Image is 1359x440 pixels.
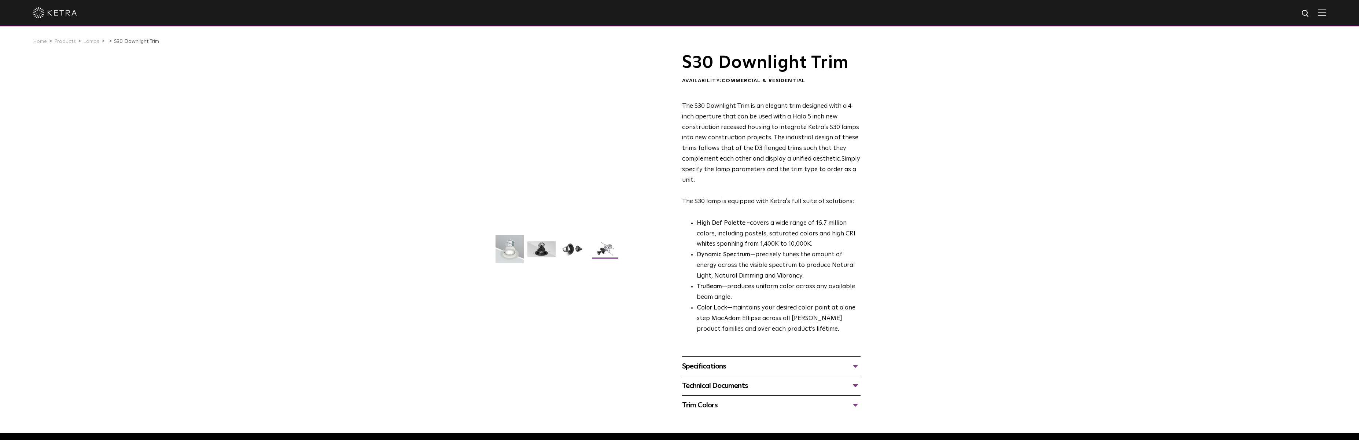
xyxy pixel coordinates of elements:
div: Technical Documents [682,380,861,392]
img: S30 Halo Downlight_Hero_Black_Gradient [527,241,556,263]
h1: S30 Downlight Trim [682,54,861,72]
a: S30 Downlight Trim [114,39,159,44]
strong: High Def Palette - [697,220,750,226]
p: The S30 lamp is equipped with Ketra's full suite of solutions: [682,101,861,207]
li: —produces uniform color across any available beam angle. [697,282,861,303]
img: ketra-logo-2019-white [33,7,77,18]
li: —maintains your desired color point at a one step MacAdam Ellipse across all [PERSON_NAME] produc... [697,303,861,335]
img: S30-DownlightTrim-2021-Web-Square [496,235,524,269]
strong: TruBeam [697,283,722,290]
a: Lamps [83,39,99,44]
img: S30 Halo Downlight_Exploded_Black [591,241,619,263]
div: Trim Colors [682,399,861,411]
span: Simply specify the lamp parameters and the trim type to order as a unit.​ [682,156,860,183]
span: The S30 Downlight Trim is an elegant trim designed with a 4 inch aperture that can be used with a... [682,103,859,162]
img: S30 Halo Downlight_Table Top_Black [559,241,588,263]
a: Products [54,39,76,44]
img: search icon [1301,9,1310,18]
strong: Dynamic Spectrum [697,252,750,258]
li: —precisely tunes the amount of energy across the visible spectrum to produce Natural Light, Natur... [697,250,861,282]
a: Home [33,39,47,44]
div: Availability: [682,77,861,85]
span: Commercial & Residential [722,78,805,83]
strong: Color Lock [697,305,727,311]
div: Specifications [682,360,861,372]
img: Hamburger%20Nav.svg [1318,9,1326,16]
p: covers a wide range of 16.7 million colors, including pastels, saturated colors and high CRI whit... [697,218,861,250]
